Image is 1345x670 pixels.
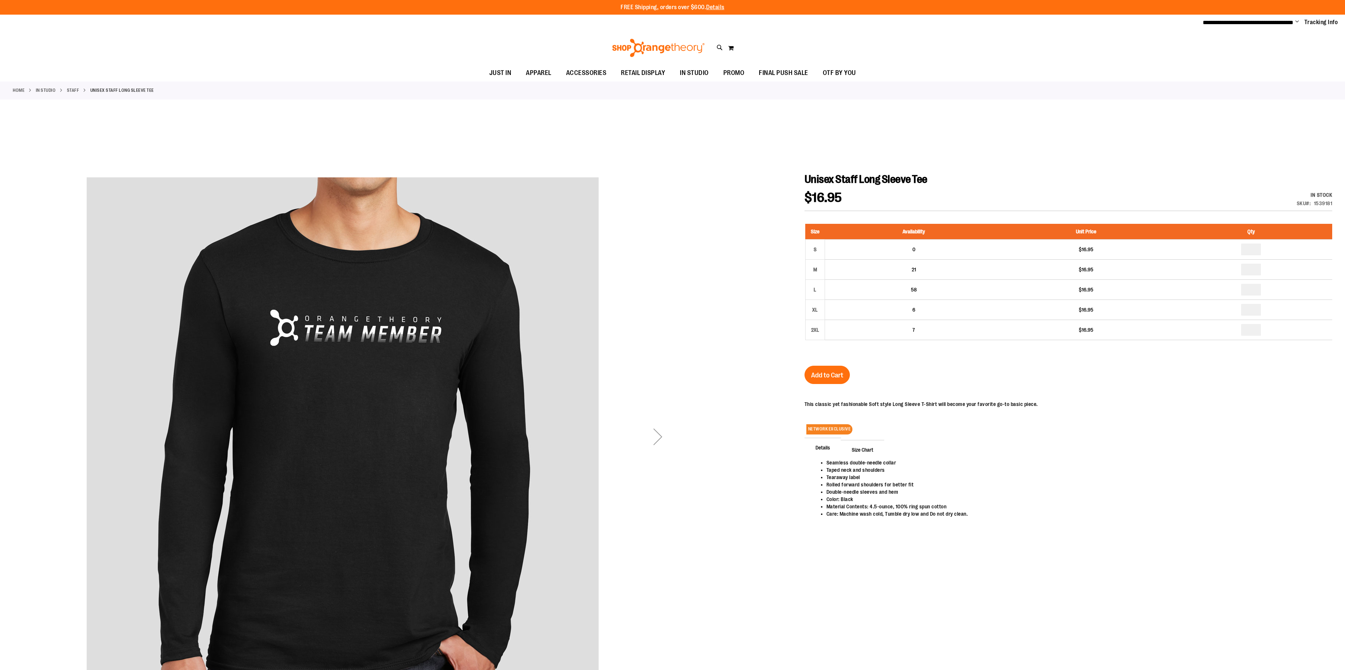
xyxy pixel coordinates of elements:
[672,65,716,81] a: IN STUDIO
[826,496,1325,503] li: Color: Black
[489,65,512,81] span: JUST IN
[526,65,551,81] span: APPAREL
[810,304,821,315] div: XL
[1006,246,1166,253] div: $16.95
[826,503,1325,510] li: Material Contents: 4.5-ounce, 100% ring spun cotton
[611,39,706,57] img: Shop Orangetheory
[805,438,841,457] span: Details
[1295,19,1299,26] button: Account menu
[810,244,821,255] div: S
[805,190,842,205] span: $16.95
[1003,224,1170,240] th: Unit Price
[36,87,56,94] a: IN STUDIO
[823,65,856,81] span: OTF BY YOU
[1304,18,1338,26] a: Tracking Info
[805,224,825,240] th: Size
[621,65,665,81] span: RETAIL DISPLAY
[912,246,915,252] span: 0
[751,65,815,82] a: FINAL PUSH SALE
[826,481,1325,488] li: Rolled forward shoulders for better fit
[723,65,745,81] span: PROMO
[90,87,154,94] strong: Unisex Staff Long Sleeve Tee
[825,224,1003,240] th: Availability
[810,264,821,275] div: M
[810,324,821,335] div: 2XL
[911,287,917,293] span: 58
[912,307,915,313] span: 6
[841,440,884,459] span: Size Chart
[1297,200,1311,206] strong: SKU
[826,488,1325,496] li: Double-needle sleeves and hem
[759,65,808,81] span: FINAL PUSH SALE
[805,366,850,384] button: Add to Cart
[519,65,559,82] a: APPAREL
[912,327,915,333] span: 7
[806,424,853,434] span: NETWORK EXCLUSIVE
[614,65,672,82] a: RETAIL DISPLAY
[826,510,1325,517] li: Care: Machine wash cold, Tumble dry low and Do not dry clean.
[13,87,25,94] a: Home
[811,371,843,379] span: Add to Cart
[482,65,519,82] a: JUST IN
[1169,224,1332,240] th: Qty
[621,3,724,12] p: FREE Shipping, orders over $600.
[1297,191,1333,199] div: In stock
[826,466,1325,474] li: Taped neck and shoulders
[67,87,79,94] a: Staff
[815,65,863,82] a: OTF BY YOU
[1006,306,1166,313] div: $16.95
[912,267,916,272] span: 21
[680,65,709,81] span: IN STUDIO
[716,65,752,82] a: PROMO
[826,474,1325,481] li: Tearaway label
[826,459,1325,466] li: Seamless double-needle collar
[566,65,607,81] span: ACCESSORIES
[1006,326,1166,334] div: $16.95
[1314,200,1333,207] div: 1539181
[1006,286,1166,293] div: $16.95
[1006,266,1166,273] div: $16.95
[559,65,614,82] a: ACCESSORIES
[1297,191,1333,199] div: Availability
[805,400,1038,408] p: This classic yet fashionable Soft style Long Sleeve T-Shirt will become your favorite go-to basic...
[810,284,821,295] div: L
[706,4,724,11] a: Details
[805,173,927,185] span: Unisex Staff Long Sleeve Tee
